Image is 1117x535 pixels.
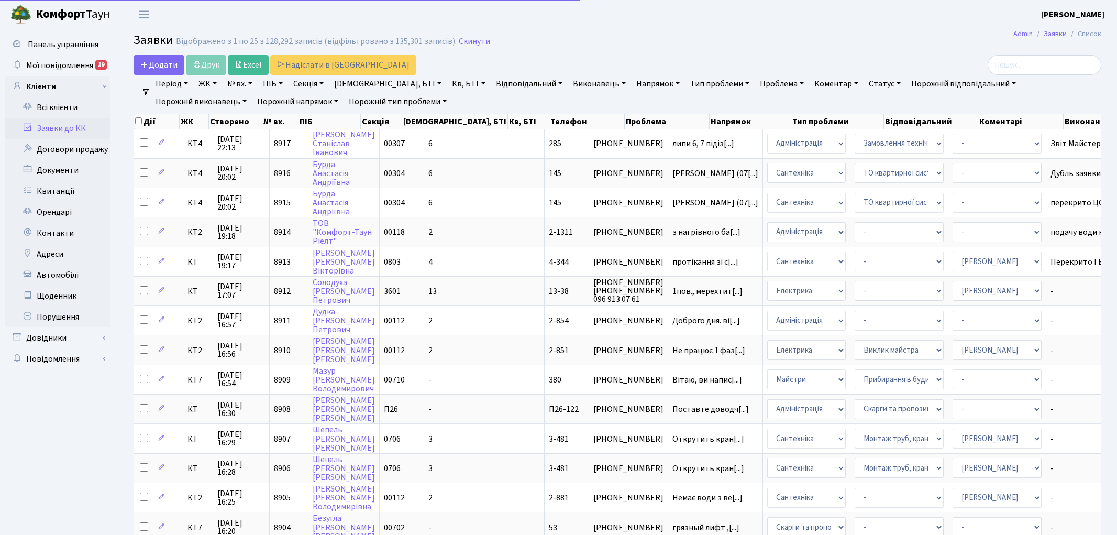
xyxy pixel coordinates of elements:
th: ПІБ [298,114,360,129]
span: 8905 [274,492,291,504]
span: 2 [428,345,433,356]
th: Коментарі [978,114,1064,129]
a: Проблема [756,75,808,93]
span: 00304 [384,168,405,179]
a: Відповідальний [492,75,567,93]
img: logo.png [10,4,31,25]
span: 00118 [384,226,405,238]
li: Список [1067,28,1101,40]
span: грязный лифт ,[...] [672,522,739,533]
span: Мої повідомлення [26,60,93,71]
span: 4 [428,256,433,268]
span: 8907 [274,433,291,445]
a: Шепель[PERSON_NAME][PERSON_NAME] [313,454,375,483]
span: 6 [428,168,433,179]
span: 00304 [384,197,405,209]
span: Открутить кран[...] [672,463,744,474]
span: Немає води з ве[...] [672,492,743,504]
span: 3 [428,433,433,445]
span: Таун [36,6,110,24]
th: Відповідальний [884,114,978,129]
span: Не працює 1 фаз[...] [672,345,745,356]
span: КТ [187,287,208,296]
span: 145 [549,197,561,209]
span: [PHONE_NUMBER] [593,494,663,502]
span: КТ7 [187,376,208,384]
span: [DATE] 19:18 [217,224,265,241]
a: Скинути [459,37,490,47]
span: - [428,374,432,386]
th: ЖК [180,114,208,129]
div: 19 [95,60,107,70]
span: 2-1311 [549,226,573,238]
span: Открутить кран[...] [672,433,744,445]
span: 00307 [384,138,405,149]
span: 8908 [274,403,291,415]
span: КТ2 [187,228,208,236]
span: 00112 [384,492,405,504]
a: Адреси [5,244,110,265]
span: [PHONE_NUMBER] [593,228,663,236]
span: [PERSON_NAME] (07[...] [672,197,758,209]
a: Всі клієнти [5,97,110,118]
span: [PHONE_NUMBER] [593,435,663,443]
span: [PHONE_NUMBER] [593,523,663,532]
span: 8911 [274,315,291,326]
nav: breadcrumb [998,23,1117,45]
span: 8912 [274,286,291,297]
a: [DEMOGRAPHIC_DATA], БТІ [330,75,446,93]
span: П26-122 [549,403,579,415]
span: [DATE] 16:57 [217,312,265,329]
span: [PHONE_NUMBER] [593,376,663,384]
a: Солодуха[PERSON_NAME]Петрович [313,277,375,306]
input: Пошук... [988,55,1101,75]
a: Тип проблеми [686,75,754,93]
span: КТ2 [187,494,208,502]
span: 8915 [274,197,291,209]
span: липи 6, 7 підіз[...] [672,138,734,149]
span: [DATE] 16:56 [217,342,265,358]
a: Повідомлення [5,348,110,369]
th: Тип проблеми [791,114,884,129]
a: [PERSON_NAME][PERSON_NAME][PERSON_NAME] [313,395,375,424]
th: Телефон [549,114,625,129]
a: Мої повідомлення19 [5,55,110,76]
a: Договори продажу [5,139,110,160]
a: Порожній виконавець [151,93,251,111]
span: [PHONE_NUMBER] [PHONE_NUMBER] 096 913 07 61 [593,278,663,303]
span: 00112 [384,345,405,356]
b: [PERSON_NAME] [1041,9,1104,20]
a: Контакти [5,223,110,244]
span: [PHONE_NUMBER] [593,258,663,266]
span: протікання зі с[...] [672,256,738,268]
span: 145 [549,168,561,179]
span: - [428,522,432,533]
span: КТ4 [187,139,208,148]
a: Автомобілі [5,265,110,286]
a: Заявки [1044,28,1067,39]
a: Виконавець [569,75,630,93]
span: [DATE] 16:29 [217,430,265,447]
span: [DATE] 17:07 [217,282,265,299]
button: Переключити навігацію [131,6,157,23]
span: 3-481 [549,463,569,474]
span: 8917 [274,138,291,149]
span: КТ7 [187,523,208,532]
a: Admin [1013,28,1033,39]
span: 13-38 [549,286,569,297]
span: КТ2 [187,346,208,355]
span: [PHONE_NUMBER] [593,346,663,355]
span: [DATE] 16:54 [217,371,265,388]
b: Комфорт [36,6,86,23]
span: КТ [187,405,208,413]
span: 2-881 [549,492,569,504]
th: Напрямок [710,114,791,129]
span: 00710 [384,374,405,386]
a: Статус [865,75,905,93]
span: [PHONE_NUMBER] [593,405,663,413]
a: Шепель[PERSON_NAME][PERSON_NAME] [313,424,375,454]
span: 8913 [274,256,291,268]
span: 3 [428,463,433,474]
span: Поставте доводч[...] [672,403,749,415]
span: КТ4 [187,169,208,178]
